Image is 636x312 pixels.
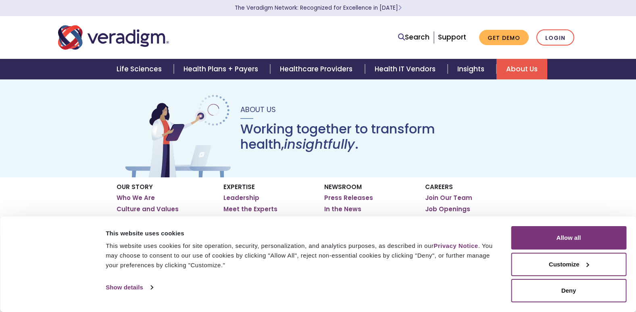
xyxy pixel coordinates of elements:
button: Deny [511,279,626,302]
a: Login [536,29,574,46]
h1: Working together to transform health, . [240,121,513,152]
a: About Us [496,59,547,79]
a: Get Demo [479,30,529,46]
em: insightfully [284,135,355,153]
a: Insights [448,59,496,79]
a: Benefits [425,216,452,224]
a: Healthcare Providers [270,59,365,79]
img: Veradigm logo [58,24,169,51]
a: Leadership [223,194,259,202]
a: Who We Are [117,194,155,202]
a: Culture and Values [117,205,179,213]
a: Meet the Experts [223,205,277,213]
a: The Veradigm Network: Recognized for Excellence in [DATE]Learn More [235,4,402,12]
div: This website uses cookies [106,229,493,238]
a: Job Openings [425,205,470,213]
a: Search [398,32,430,43]
a: Join Our Team [425,194,472,202]
a: Press Releases [324,194,373,202]
span: About Us [240,104,276,114]
button: Customize [511,253,626,276]
a: Investors [324,216,354,224]
div: This website uses cookies for site operation, security, personalization, and analytics purposes, ... [106,241,493,270]
a: Life Sciences [107,59,174,79]
a: Privacy Notice [434,242,478,249]
span: Learn More [398,4,402,12]
a: Locations [117,216,148,224]
a: In the News [324,205,361,213]
a: Show details [106,281,152,293]
a: Health Plans + Payers [174,59,270,79]
button: Allow all [511,226,626,250]
a: Support [438,32,466,42]
a: Health IT Vendors [365,59,448,79]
